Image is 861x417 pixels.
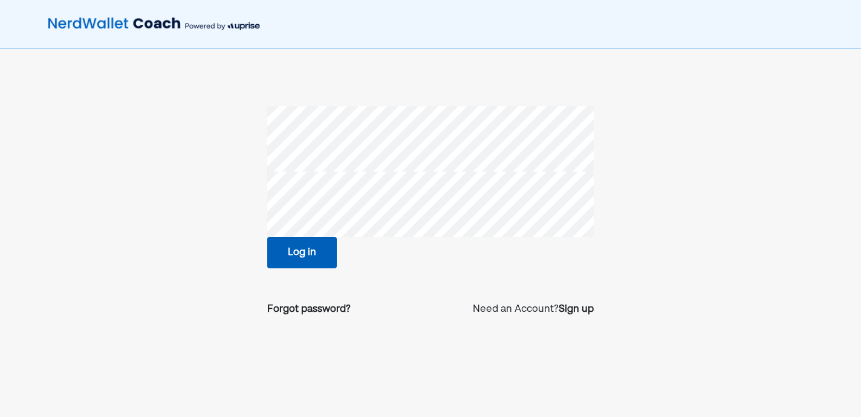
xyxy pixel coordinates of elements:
button: Log in [267,237,337,268]
a: Forgot password? [267,302,351,317]
a: Sign up [559,302,594,317]
p: Need an Account? [473,302,594,317]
